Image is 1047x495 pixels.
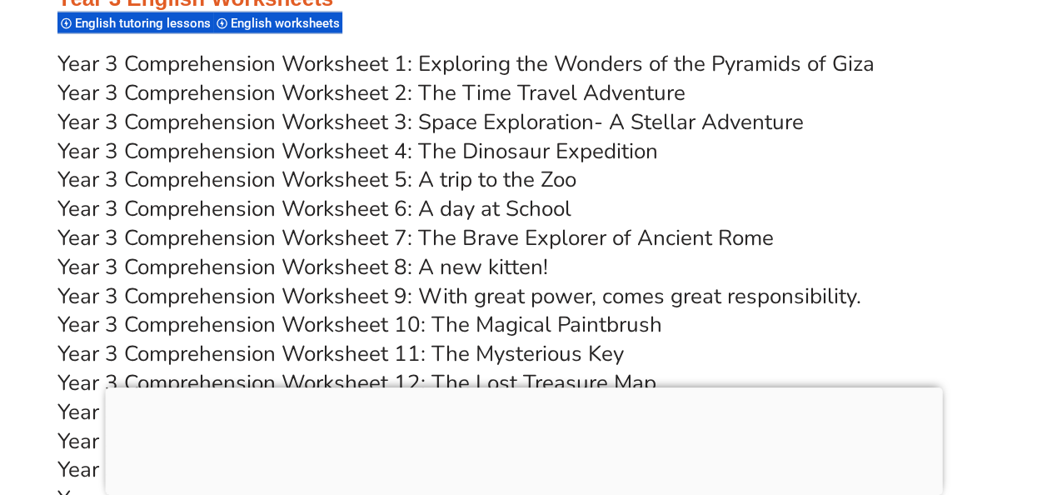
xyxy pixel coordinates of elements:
[57,49,875,78] a: Year 3 Comprehension Worksheet 1: Exploring the Wonders of the Pyramids of Giza
[770,307,1047,495] iframe: Chat Widget
[57,282,861,311] a: Year 3 Comprehension Worksheet 9: With great power, comes great responsibility.
[57,397,646,427] a: Year 3 Comprehension Worksheet 13: The Enchanted Forest
[57,223,774,252] a: Year 3 Comprehension Worksheet 7: The Brave Explorer of Ancient Rome
[57,78,686,107] a: Year 3 Comprehension Worksheet 2: The Time Travel Adventure
[105,387,942,491] iframe: Advertisement
[213,12,342,34] div: English worksheets
[75,16,216,31] span: English tutoring lessons
[57,12,213,34] div: English tutoring lessons
[57,368,656,397] a: Year 3 Comprehension Worksheet 12: The Lost Treasure Map
[57,339,624,368] a: Year 3 Comprehension Worksheet 11: The Mysterious Key
[57,194,571,223] a: Year 3 Comprehension Worksheet 6: A day at School
[57,165,576,194] a: Year 3 Comprehension Worksheet 5: A trip to the Zoo
[57,455,661,484] a: Year 3 Comprehension Worksheet 15: 10 points to Hufflepuff!
[57,137,658,166] a: Year 3 Comprehension Worksheet 4: The Dinosaur Expedition
[57,310,662,339] a: Year 3 Comprehension Worksheet 10: The Magical Paintbrush
[57,107,804,137] a: Year 3 Comprehension Worksheet 3: Space Exploration- A Stellar Adventure
[57,427,685,456] a: Year 3 Comprehension Worksheet 14: The Time Travellers Diary
[57,252,548,282] a: Year 3 Comprehension Worksheet 8: A new kitten!
[231,16,345,31] span: English worksheets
